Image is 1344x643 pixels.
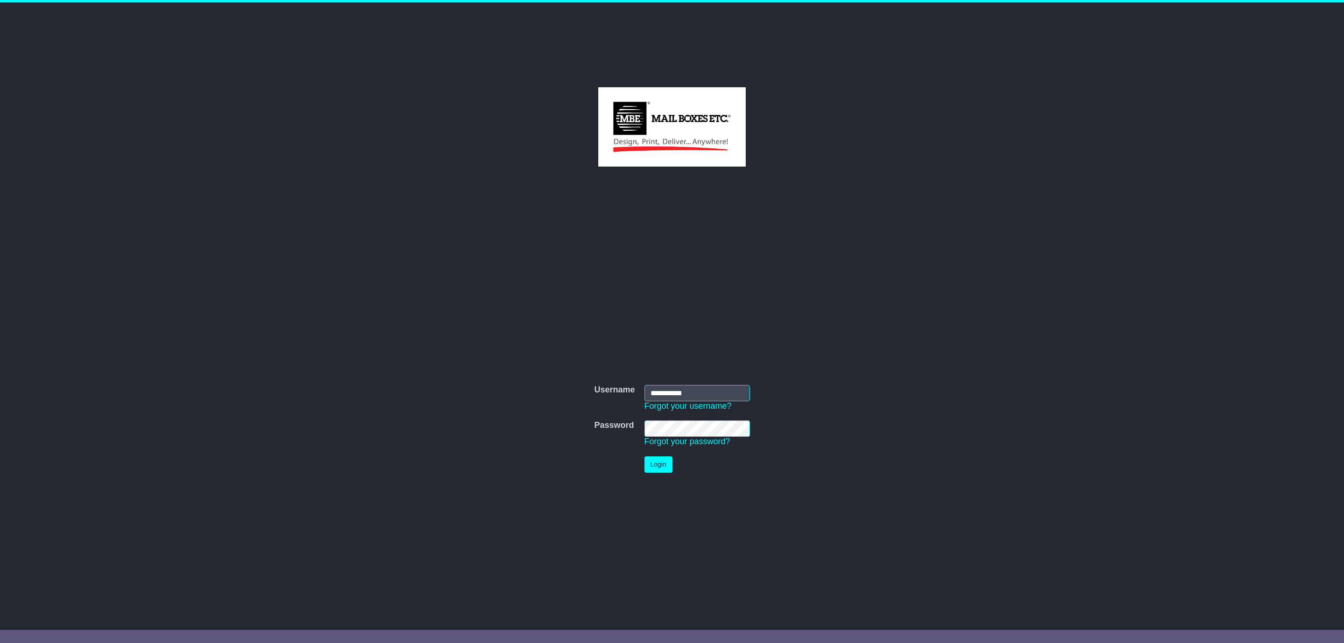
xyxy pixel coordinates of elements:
[598,87,745,167] img: MBE Lane Cove
[644,401,732,411] a: Forgot your username?
[594,420,634,431] label: Password
[594,385,635,395] label: Username
[644,437,730,446] a: Forgot your password?
[644,456,672,473] button: Login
